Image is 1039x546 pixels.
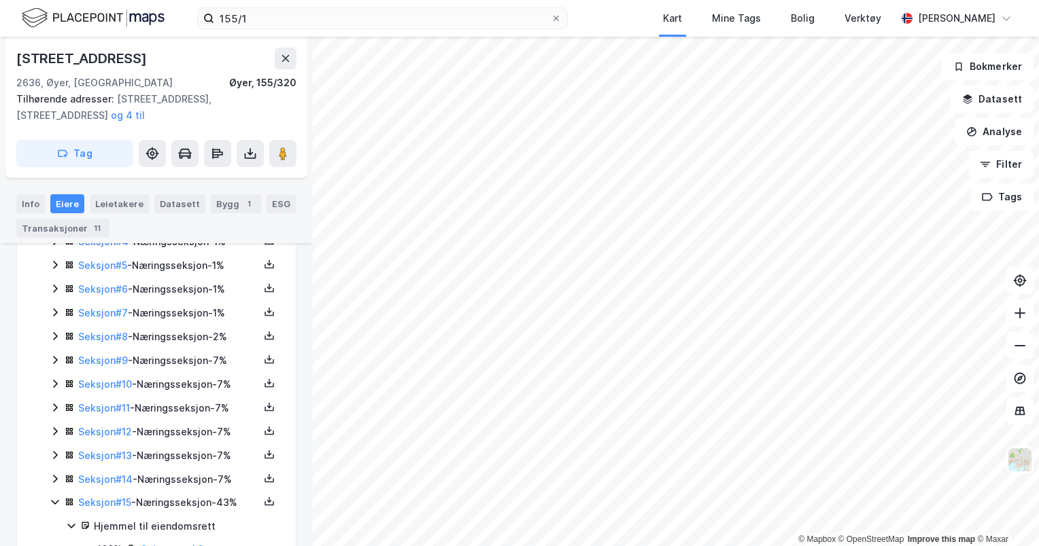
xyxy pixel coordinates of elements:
[78,305,259,321] div: - Næringsseksjon - 1%
[78,281,259,297] div: - Næringsseksjon - 1%
[78,473,133,485] a: Seksjon#14
[78,354,128,366] a: Seksjon#9
[838,534,904,544] a: OpenStreetMap
[16,194,45,213] div: Info
[942,53,1034,80] button: Bokmerker
[1007,447,1033,473] img: Z
[78,494,259,511] div: - Næringsseksjon - 43%
[16,91,286,124] div: [STREET_ADDRESS], [STREET_ADDRESS]
[791,10,815,26] div: Bolig
[16,140,133,167] button: Tag
[78,307,128,318] a: Seksjon#7
[78,283,128,295] a: Seksjon#6
[970,183,1034,211] button: Tags
[78,450,132,461] a: Seksjon#13
[918,10,995,26] div: [PERSON_NAME]
[798,534,836,544] a: Mapbox
[78,352,259,369] div: - Næringsseksjon - 7%
[712,10,761,26] div: Mine Tags
[845,10,881,26] div: Verktøy
[78,448,259,464] div: - Næringsseksjon - 7%
[16,93,117,105] span: Tilhørende adresser:
[78,376,259,393] div: - Næringsseksjon - 7%
[78,402,130,414] a: Seksjon#11
[78,259,127,271] a: Seksjon#5
[971,481,1039,546] iframe: Chat Widget
[908,534,975,544] a: Improve this map
[16,75,173,91] div: 2636, Øyer, [GEOGRAPHIC_DATA]
[90,194,149,213] div: Leietakere
[22,6,165,30] img: logo.f888ab2527a4732fd821a326f86c7f29.svg
[951,86,1034,113] button: Datasett
[211,194,261,213] div: Bygg
[78,400,259,416] div: - Næringsseksjon - 7%
[154,194,205,213] div: Datasett
[78,426,132,437] a: Seksjon#12
[78,378,132,390] a: Seksjon#10
[267,194,296,213] div: ESG
[94,518,279,534] div: Hjemmel til eiendomsrett
[90,221,104,235] div: 11
[78,496,131,508] a: Seksjon#15
[78,471,259,488] div: - Næringsseksjon - 7%
[955,118,1034,145] button: Analyse
[663,10,682,26] div: Kart
[968,151,1034,178] button: Filter
[214,8,551,29] input: Søk på adresse, matrikkel, gårdeiere, leietakere eller personer
[78,257,259,274] div: - Næringsseksjon - 1%
[78,329,259,345] div: - Næringsseksjon - 2%
[78,331,128,342] a: Seksjon#8
[78,424,259,440] div: - Næringsseksjon - 7%
[229,75,296,91] div: Øyer, 155/320
[16,48,150,69] div: [STREET_ADDRESS]
[242,197,256,211] div: 1
[16,219,109,238] div: Transaksjoner
[50,194,84,213] div: Eiere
